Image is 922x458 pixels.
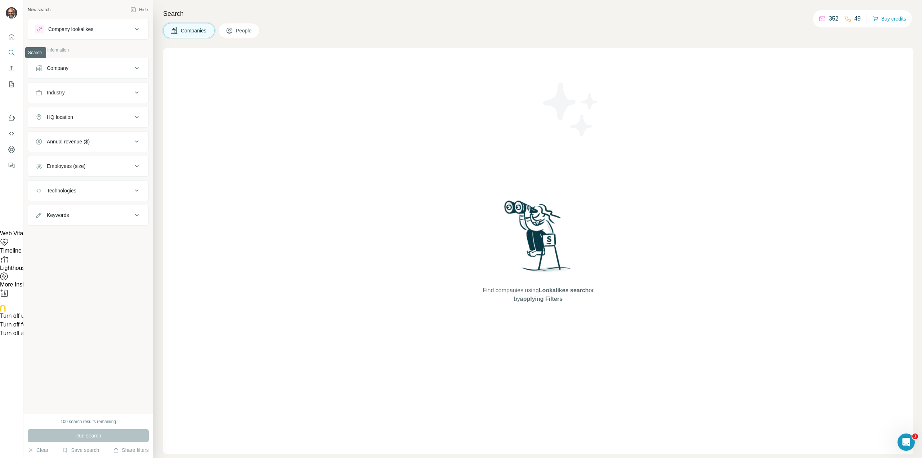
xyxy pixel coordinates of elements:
[28,59,148,77] button: Company
[873,14,906,24] button: Buy credits
[47,212,69,219] div: Keywords
[829,14,838,23] p: 352
[47,163,85,170] div: Employees (size)
[47,114,73,121] div: HQ location
[47,89,65,96] div: Industry
[47,187,76,194] div: Technologies
[538,77,603,142] img: Surfe Illustration - Stars
[6,62,17,75] button: Enrich CSV
[6,30,17,43] button: Quick start
[181,27,207,34] span: Companies
[912,433,918,439] span: 1
[28,47,149,53] p: Company information
[62,446,99,454] button: Save search
[163,9,913,19] h4: Search
[6,159,17,172] button: Feedback
[28,108,148,126] button: HQ location
[28,182,148,199] button: Technologies
[28,206,148,224] button: Keywords
[898,433,915,451] iframe: Intercom live chat
[6,7,17,19] img: Avatar
[28,84,148,101] button: Industry
[125,4,153,15] button: Hide
[28,446,48,454] button: Clear
[854,14,861,23] p: 49
[61,418,116,425] div: 100 search results remaining
[113,446,149,454] button: Share filters
[6,46,17,59] button: Search
[6,111,17,124] button: Use Surfe on LinkedIn
[47,138,90,145] div: Annual revenue ($)
[48,26,93,33] div: Company lookalikes
[539,287,589,293] span: Lookalikes search
[480,286,596,303] span: Find companies using or by
[6,143,17,156] button: Dashboard
[6,78,17,91] button: My lists
[28,21,148,38] button: Company lookalikes
[28,6,50,13] div: New search
[520,296,563,302] span: applying Filters
[28,157,148,175] button: Employees (size)
[501,199,576,279] img: Surfe Illustration - Woman searching with binoculars
[28,133,148,150] button: Annual revenue ($)
[236,27,252,34] span: People
[6,127,17,140] button: Use Surfe API
[47,65,68,72] div: Company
